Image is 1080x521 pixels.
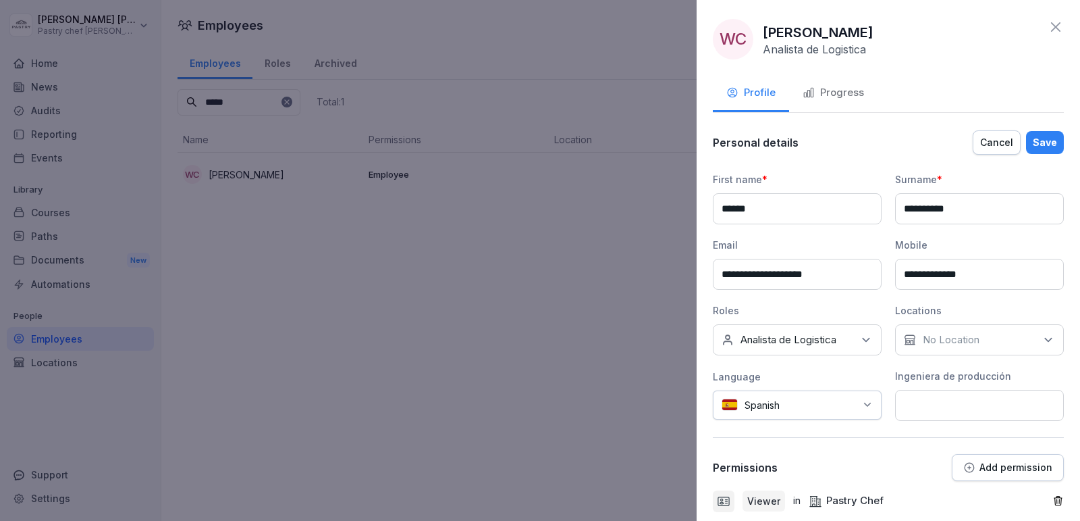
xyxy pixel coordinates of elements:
div: Language [713,370,882,384]
button: Save [1026,131,1064,154]
p: in [793,493,801,509]
p: Add permission [979,462,1052,473]
div: First name [713,172,882,187]
div: Profile [726,85,776,101]
div: Cancel [980,135,1013,150]
button: Add permission [952,454,1064,481]
button: Cancel [973,130,1021,155]
div: Save [1033,135,1057,150]
p: Viewer [747,494,780,508]
p: Analista de Logistica [740,333,836,347]
div: Pastry Chef [809,493,884,509]
div: WC [713,19,753,59]
p: [PERSON_NAME] [763,22,873,43]
p: Personal details [713,136,799,149]
div: Progress [803,85,864,101]
p: Analista de Logistica [763,43,866,56]
p: Permissions [713,461,778,474]
button: Progress [789,76,878,112]
div: Ingeniera de producción [895,369,1064,383]
img: es.svg [722,399,738,412]
div: Spanish [713,391,882,420]
div: Mobile [895,238,1064,252]
button: Profile [713,76,789,112]
div: Roles [713,303,882,318]
div: Email [713,238,882,252]
div: Surname [895,172,1064,187]
div: Locations [895,303,1064,318]
p: No Location [923,333,979,347]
